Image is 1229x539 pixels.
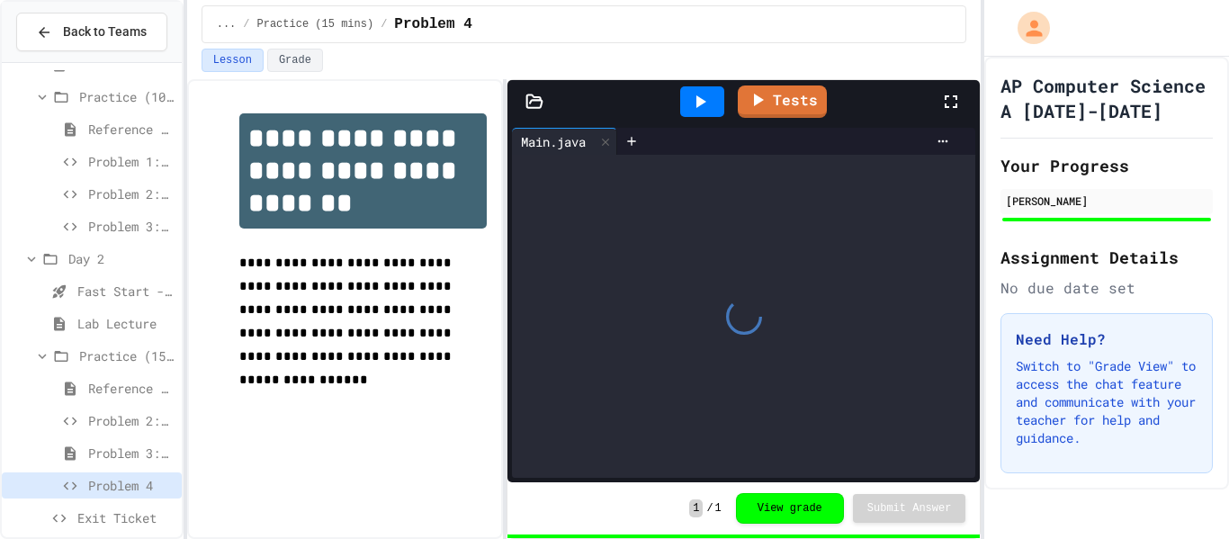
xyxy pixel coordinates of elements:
[381,17,387,31] span: /
[88,152,175,171] span: Problem 1: Book Rating Difference
[1000,245,1213,270] h2: Assignment Details
[1016,328,1198,350] h3: Need Help?
[202,49,264,72] button: Lesson
[68,249,175,268] span: Day 2
[1000,277,1213,299] div: No due date set
[689,499,703,517] span: 1
[88,411,175,430] span: Problem 2: Random integer between 25-75
[77,282,175,301] span: Fast Start - Quiz
[217,17,237,31] span: ...
[867,501,952,516] span: Submit Answer
[267,49,323,72] button: Grade
[79,346,175,365] span: Practice (15 mins)
[999,7,1054,49] div: My Account
[1000,153,1213,178] h2: Your Progress
[1006,193,1207,209] div: [PERSON_NAME]
[257,17,374,31] span: Practice (15 mins)
[706,501,713,516] span: /
[88,184,175,203] span: Problem 2: Page Count Comparison
[77,314,175,333] span: Lab Lecture
[88,120,175,139] span: Reference link
[736,493,844,524] button: View grade
[16,13,167,51] button: Back to Teams
[394,13,471,35] span: Problem 4
[853,494,966,523] button: Submit Answer
[77,508,175,527] span: Exit Ticket
[512,128,617,155] div: Main.java
[88,476,175,495] span: Problem 4
[79,87,175,106] span: Practice (10 mins)
[88,379,175,398] span: Reference link
[63,22,147,41] span: Back to Teams
[243,17,249,31] span: /
[715,501,722,516] span: 1
[512,132,595,151] div: Main.java
[1016,357,1198,447] p: Switch to "Grade View" to access the chat feature and communicate with your teacher for help and ...
[1000,73,1213,123] h1: AP Computer Science A [DATE]-[DATE]
[88,217,175,236] span: Problem 3: Library Growth
[88,444,175,463] span: Problem 3: Running programs
[738,85,827,118] a: Tests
